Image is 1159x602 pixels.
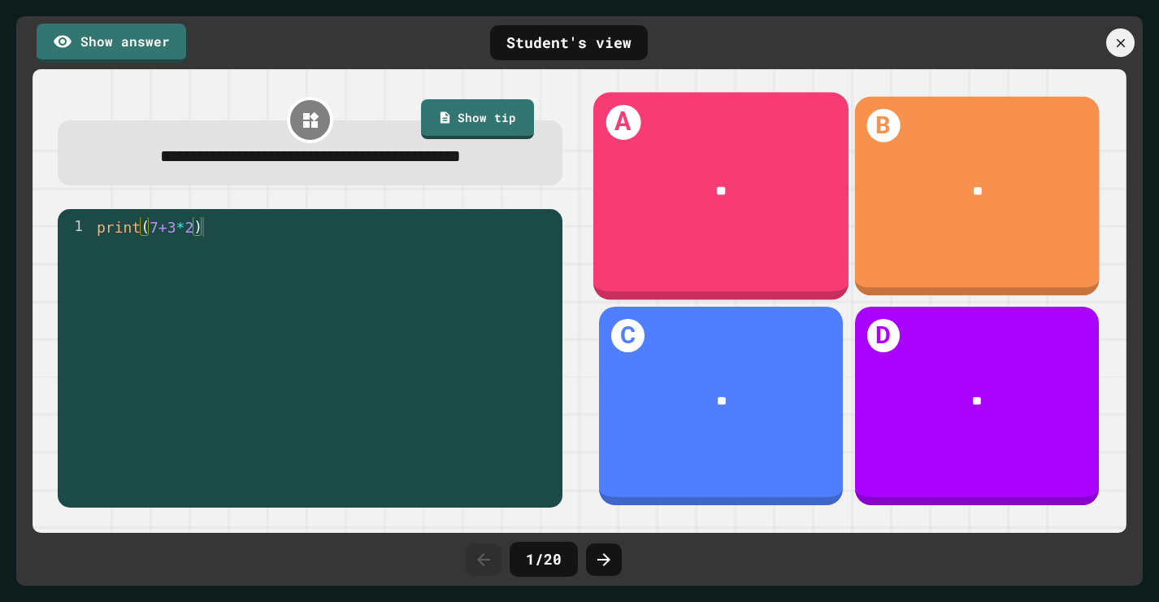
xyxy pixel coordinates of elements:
[490,25,648,60] div: Student's view
[421,99,534,138] a: Show tip
[58,217,93,237] div: 1
[37,24,186,63] a: Show answer
[510,542,578,577] div: 1 / 20
[866,109,900,142] h1: B
[611,319,645,352] h1: C
[867,319,901,352] h1: D
[606,105,641,140] h1: A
